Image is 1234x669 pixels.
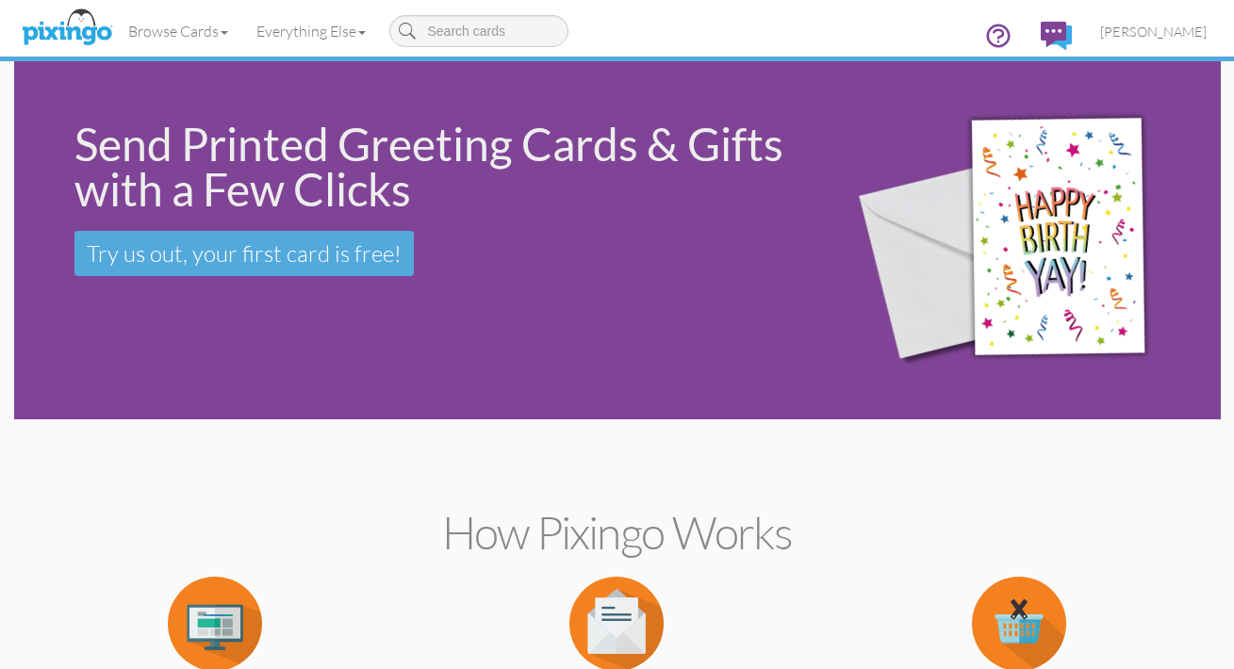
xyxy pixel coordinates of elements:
img: pixingo logo [17,5,117,52]
img: 942c5090-71ba-4bfc-9a92-ca782dcda692.png [829,66,1215,416]
span: [PERSON_NAME] [1100,24,1207,40]
img: comments.svg [1041,22,1072,50]
div: Send Printed Greeting Cards & Gifts with a Few Clicks [74,122,803,212]
a: Browse Cards [114,8,242,55]
a: Everything Else [242,8,380,55]
a: Try us out, your first card is free! [74,231,414,276]
h2: How Pixingo works [47,508,1188,558]
a: [PERSON_NAME] [1086,8,1221,56]
input: Search cards [389,15,568,47]
span: Try us out, your first card is free! [87,239,402,268]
